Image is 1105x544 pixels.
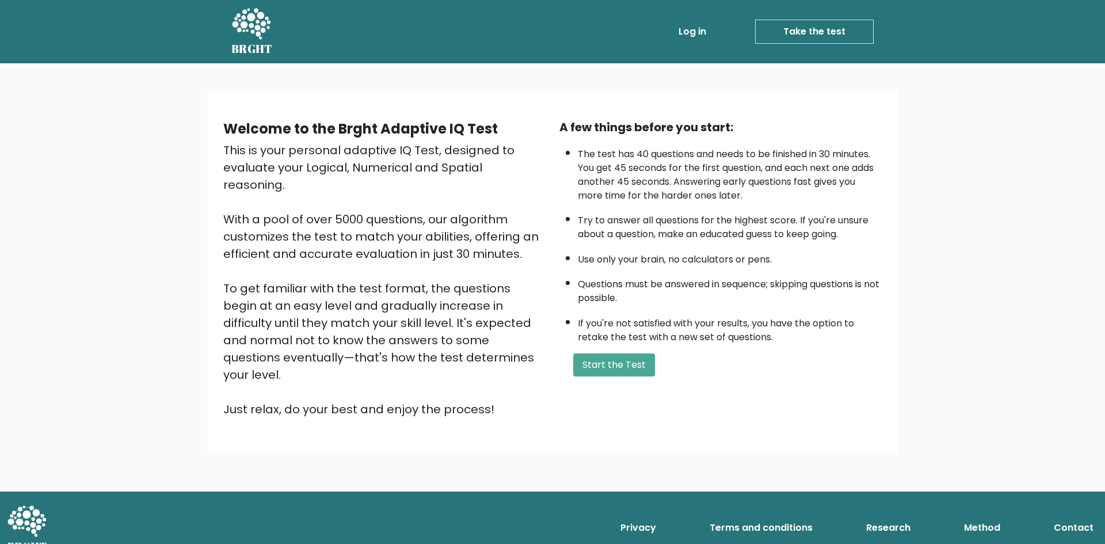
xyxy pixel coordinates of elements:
[862,516,915,539] a: Research
[755,20,874,44] a: Take the test
[578,208,882,241] li: Try to answer all questions for the highest score. If you're unsure about a question, make an edu...
[959,516,1005,539] a: Method
[223,142,546,418] div: This is your personal adaptive IQ Test, designed to evaluate your Logical, Numerical and Spatial ...
[578,272,882,305] li: Questions must be answered in sequence; skipping questions is not possible.
[578,142,882,203] li: The test has 40 questions and needs to be finished in 30 minutes. You get 45 seconds for the firs...
[674,20,711,43] a: Log in
[1049,516,1098,539] a: Contact
[616,516,661,539] a: Privacy
[573,353,655,376] button: Start the Test
[705,516,817,539] a: Terms and conditions
[559,119,882,136] div: A few things before you start:
[578,247,882,267] li: Use only your brain, no calculators or pens.
[578,311,882,344] li: If you're not satisfied with your results, you have the option to retake the test with a new set ...
[231,42,273,56] h5: BRGHT
[223,119,498,138] b: Welcome to the Brght Adaptive IQ Test
[231,5,273,59] a: BRGHT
